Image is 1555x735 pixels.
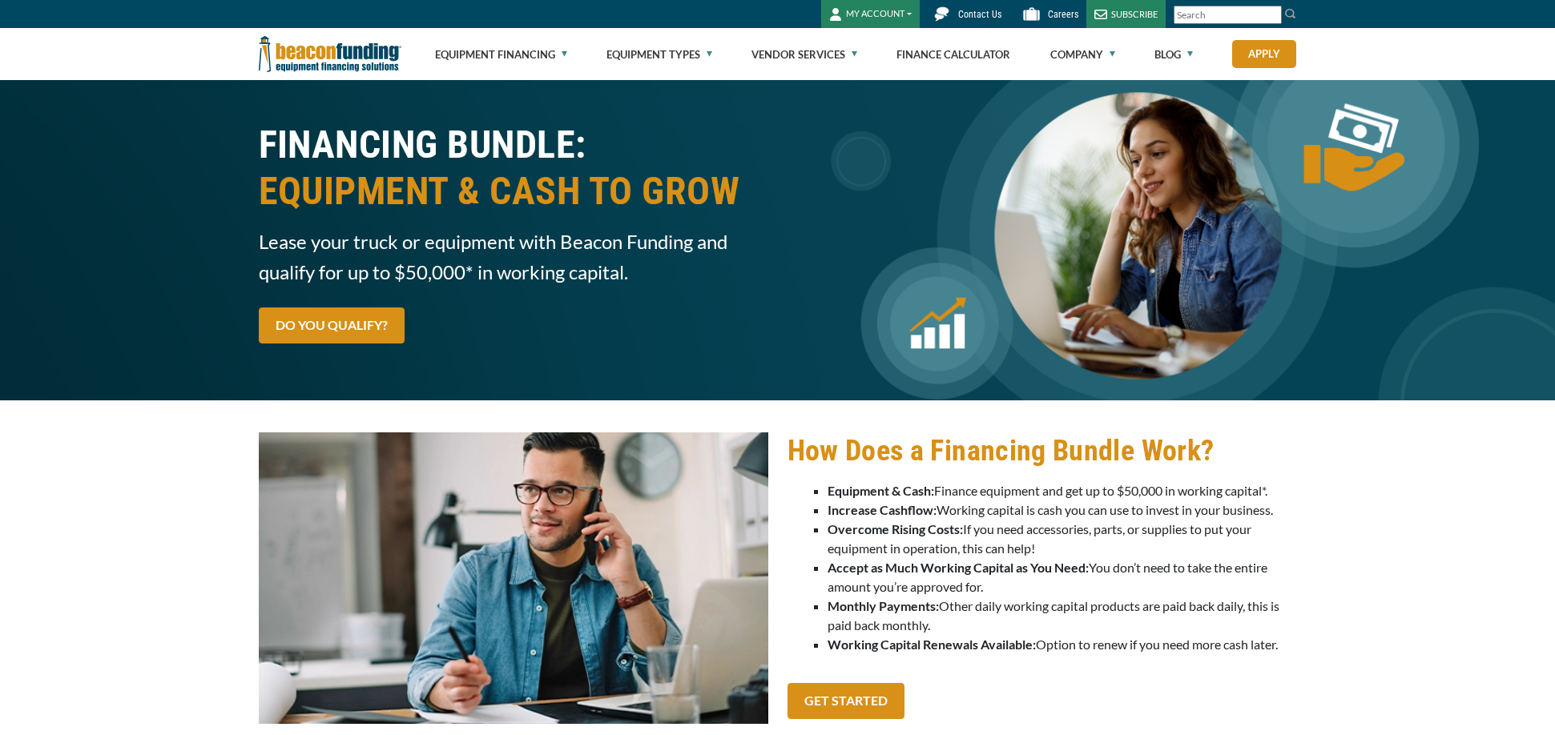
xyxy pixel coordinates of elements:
li: You don’t need to take the entire amount you’re approved for. [828,558,1297,596]
a: Man on the phone [259,568,768,584]
a: Vendor Services [751,29,857,80]
li: Working capital is cash you can use to invest in your business. [828,500,1297,520]
a: Equipment Financing [435,29,567,80]
h2: How Does a Financing Bundle Work? [788,432,1297,469]
span: Careers [1048,9,1078,20]
span: EQUIPMENT & CASH TO GROW [259,168,768,215]
span: Lease your truck or equipment with Beacon Funding and qualify for up to $50,000* in working capital. [259,227,768,287]
a: DO YOU QUALIFY? [259,307,405,343]
li: Option to renew if you need more cash later. [828,635,1297,654]
strong: Accept as Much Working Capital as You Need: [828,560,1089,575]
strong: Monthly Payments: [828,598,939,613]
img: Beacon Funding Corporation logo [259,28,401,80]
h1: FINANCING BUNDLE: [259,122,768,215]
a: Clear search text [1265,9,1278,22]
span: Contact Us [958,9,1001,20]
a: Finance Calculator [896,29,1010,80]
li: If you need accessories, parts, or supplies to put your equipment in operation, this can help! [828,520,1297,558]
strong: Increase Cashflow: [828,502,937,517]
img: Search [1284,7,1297,20]
input: Search [1174,6,1282,24]
a: Apply [1232,40,1296,68]
strong: Working Capital Renewals Available: [828,637,1036,652]
a: Equipment Types [606,29,712,80]
img: Man on the phone [259,432,768,724]
li: Other daily working capital products are paid back daily, this is paid back monthly. [828,596,1297,635]
li: Finance equipment and get up to $50,000 in working capital*. [828,481,1297,500]
strong: Equipment & Cash: [828,483,934,498]
a: GET STARTED [788,683,904,719]
a: Blog [1154,29,1193,80]
strong: Overcome Rising Costs: [828,521,963,536]
a: Company [1050,29,1115,80]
